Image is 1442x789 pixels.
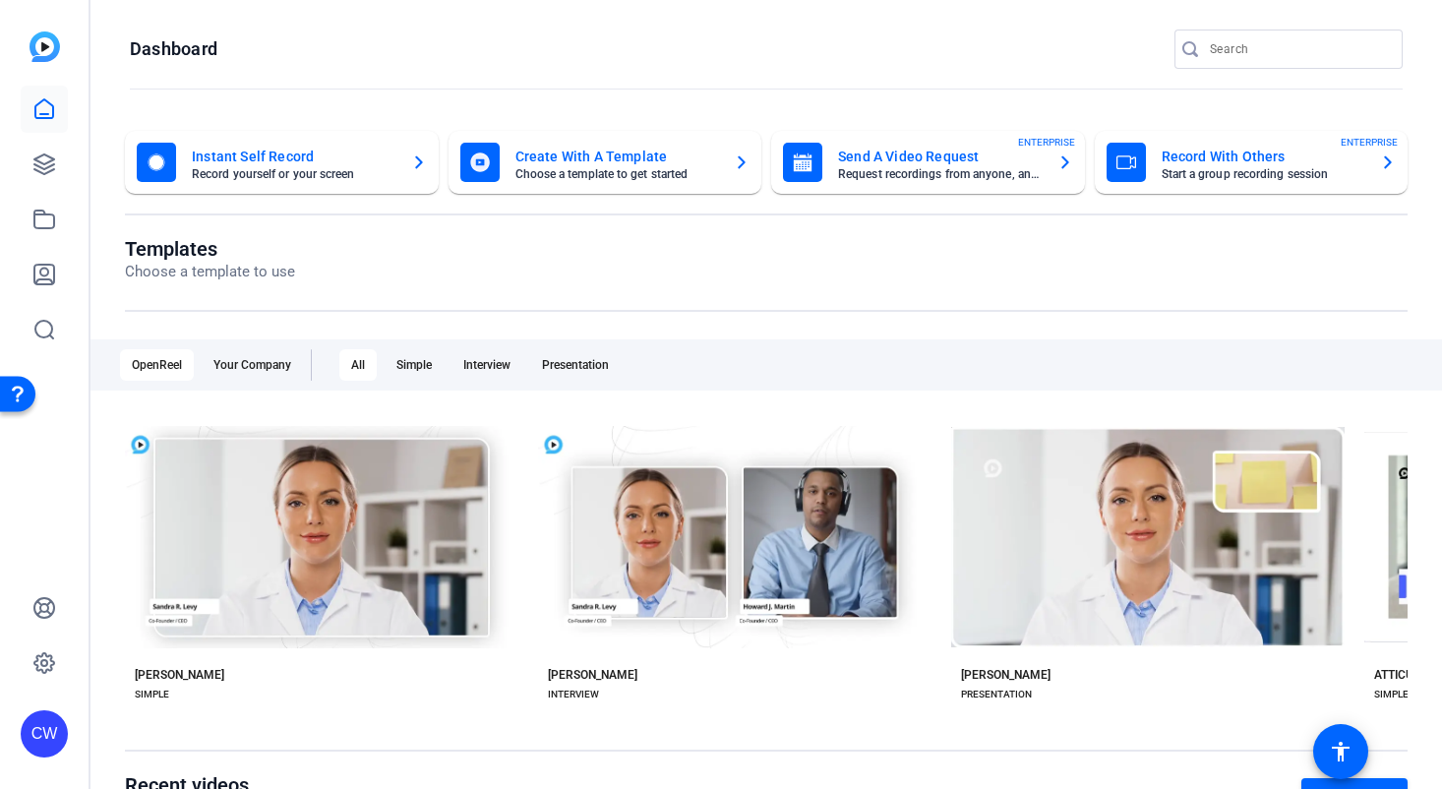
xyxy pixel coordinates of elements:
[530,349,621,381] div: Presentation
[1095,131,1409,194] button: Record With OthersStart a group recording sessionENTERPRISE
[339,349,377,381] div: All
[1374,687,1409,702] div: SIMPLE
[961,687,1032,702] div: PRESENTATION
[451,349,522,381] div: Interview
[771,131,1085,194] button: Send A Video RequestRequest recordings from anyone, anywhereENTERPRISE
[125,131,439,194] button: Instant Self RecordRecord yourself or your screen
[838,168,1042,180] mat-card-subtitle: Request recordings from anyone, anywhere
[548,667,637,683] div: [PERSON_NAME]
[449,131,762,194] button: Create With A TemplateChoose a template to get started
[1018,135,1075,150] span: ENTERPRISE
[1162,145,1365,168] mat-card-title: Record With Others
[30,31,60,62] img: blue-gradient.svg
[135,687,169,702] div: SIMPLE
[1329,740,1352,763] mat-icon: accessibility
[838,145,1042,168] mat-card-title: Send A Video Request
[135,667,224,683] div: [PERSON_NAME]
[1210,37,1387,61] input: Search
[385,349,444,381] div: Simple
[961,667,1051,683] div: [PERSON_NAME]
[192,168,395,180] mat-card-subtitle: Record yourself or your screen
[21,710,68,758] div: CW
[548,687,599,702] div: INTERVIEW
[1374,667,1420,683] div: ATTICUS
[192,145,395,168] mat-card-title: Instant Self Record
[125,237,295,261] h1: Templates
[1341,135,1398,150] span: ENTERPRISE
[515,145,719,168] mat-card-title: Create With A Template
[202,349,303,381] div: Your Company
[1162,168,1365,180] mat-card-subtitle: Start a group recording session
[125,261,295,283] p: Choose a template to use
[515,168,719,180] mat-card-subtitle: Choose a template to get started
[130,37,217,61] h1: Dashboard
[120,349,194,381] div: OpenReel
